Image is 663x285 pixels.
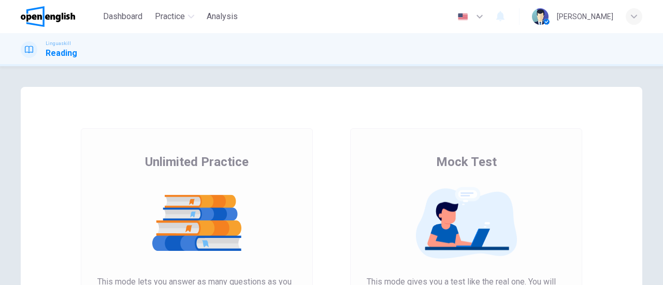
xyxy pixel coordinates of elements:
[151,7,198,26] button: Practice
[557,10,613,23] div: [PERSON_NAME]
[21,6,99,27] a: OpenEnglish logo
[46,47,77,59] h1: Reading
[145,154,249,170] span: Unlimited Practice
[103,10,142,23] span: Dashboard
[155,10,185,23] span: Practice
[456,13,469,21] img: en
[46,40,71,47] span: Linguaskill
[21,6,75,27] img: OpenEnglish logo
[532,8,549,25] img: Profile picture
[436,154,497,170] span: Mock Test
[99,7,147,26] button: Dashboard
[203,7,242,26] button: Analysis
[207,10,238,23] span: Analysis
